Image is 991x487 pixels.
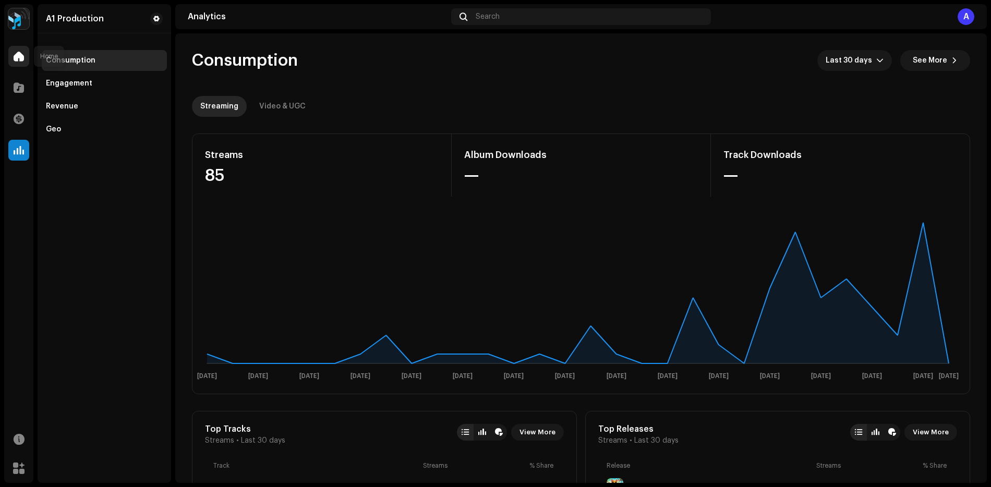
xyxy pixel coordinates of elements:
div: A [958,8,974,25]
span: View More [519,422,555,443]
div: — [464,167,698,184]
text: [DATE] [913,373,933,380]
text: [DATE] [862,373,882,380]
div: Album Downloads [464,147,698,163]
div: Top Releases [598,424,679,434]
re-m-nav-item: Geo [42,119,167,140]
div: Streams [816,461,919,470]
div: Engagement [46,79,92,88]
text: [DATE] [811,373,831,380]
button: See More [900,50,970,71]
div: — [723,167,957,184]
button: View More [904,424,957,441]
text: [DATE] [351,373,370,380]
text: [DATE] [658,373,678,380]
div: Track Downloads [723,147,957,163]
text: [DATE] [453,373,473,380]
div: Analytics [188,13,447,21]
re-m-nav-item: Engagement [42,73,167,94]
span: • [630,436,632,445]
span: View More [913,422,949,443]
div: Streams [205,147,439,163]
div: A1 Production [46,15,104,23]
div: % Share [923,461,949,470]
text: [DATE] [760,373,780,380]
span: Last 30 days [634,436,679,445]
span: Streams [205,436,234,445]
re-m-nav-item: Consumption [42,50,167,71]
text: [DATE] [248,373,268,380]
span: See More [913,50,947,71]
text: [DATE] [607,373,626,380]
text: [DATE] [299,373,319,380]
span: Search [476,13,500,21]
div: Streams [423,461,525,470]
div: Consumption [46,56,95,65]
span: • [236,436,239,445]
div: 85 [205,167,439,184]
div: % Share [529,461,555,470]
span: Consumption [192,50,298,71]
text: [DATE] [939,373,959,380]
div: Geo [46,125,61,133]
text: [DATE] [504,373,524,380]
span: Streams [598,436,627,445]
text: [DATE] [402,373,421,380]
button: View More [511,424,564,441]
div: dropdown trigger [876,50,884,71]
div: Release [607,461,812,470]
span: Last 30 days [241,436,285,445]
div: Video & UGC [259,96,306,117]
text: [DATE] [197,373,217,380]
span: Last 30 days [826,50,876,71]
img: 2dae3d76-597f-44f3-9fef-6a12da6d2ece [8,8,29,29]
div: Revenue [46,102,78,111]
div: Track [213,461,419,470]
text: [DATE] [555,373,575,380]
div: Streaming [200,96,238,117]
text: [DATE] [709,373,729,380]
re-m-nav-item: Revenue [42,96,167,117]
div: Top Tracks [205,424,285,434]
